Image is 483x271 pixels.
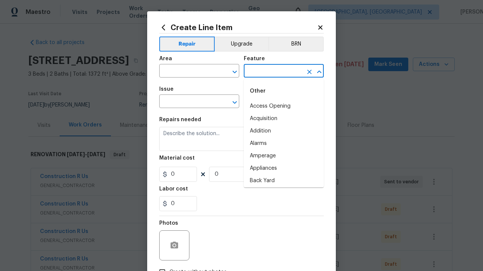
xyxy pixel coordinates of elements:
[159,23,317,32] h2: Create Line Item
[244,137,324,150] li: Alarms
[244,100,324,113] li: Access Opening
[215,37,269,52] button: Upgrade
[159,56,172,61] h5: Area
[244,150,324,162] li: Amperage
[159,186,188,192] h5: Labor cost
[244,82,324,100] div: Other
[159,155,195,161] h5: Material cost
[268,37,324,52] button: BRN
[159,37,215,52] button: Repair
[159,87,174,92] h5: Issue
[244,162,324,175] li: Appliances
[229,97,240,108] button: Open
[244,187,324,199] li: Bands
[159,221,178,226] h5: Photos
[244,125,324,137] li: Addition
[244,56,265,61] h5: Feature
[314,67,325,77] button: Close
[304,67,315,77] button: Clear
[159,117,201,122] h5: Repairs needed
[244,113,324,125] li: Acquisition
[229,67,240,77] button: Open
[244,175,324,187] li: Back Yard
